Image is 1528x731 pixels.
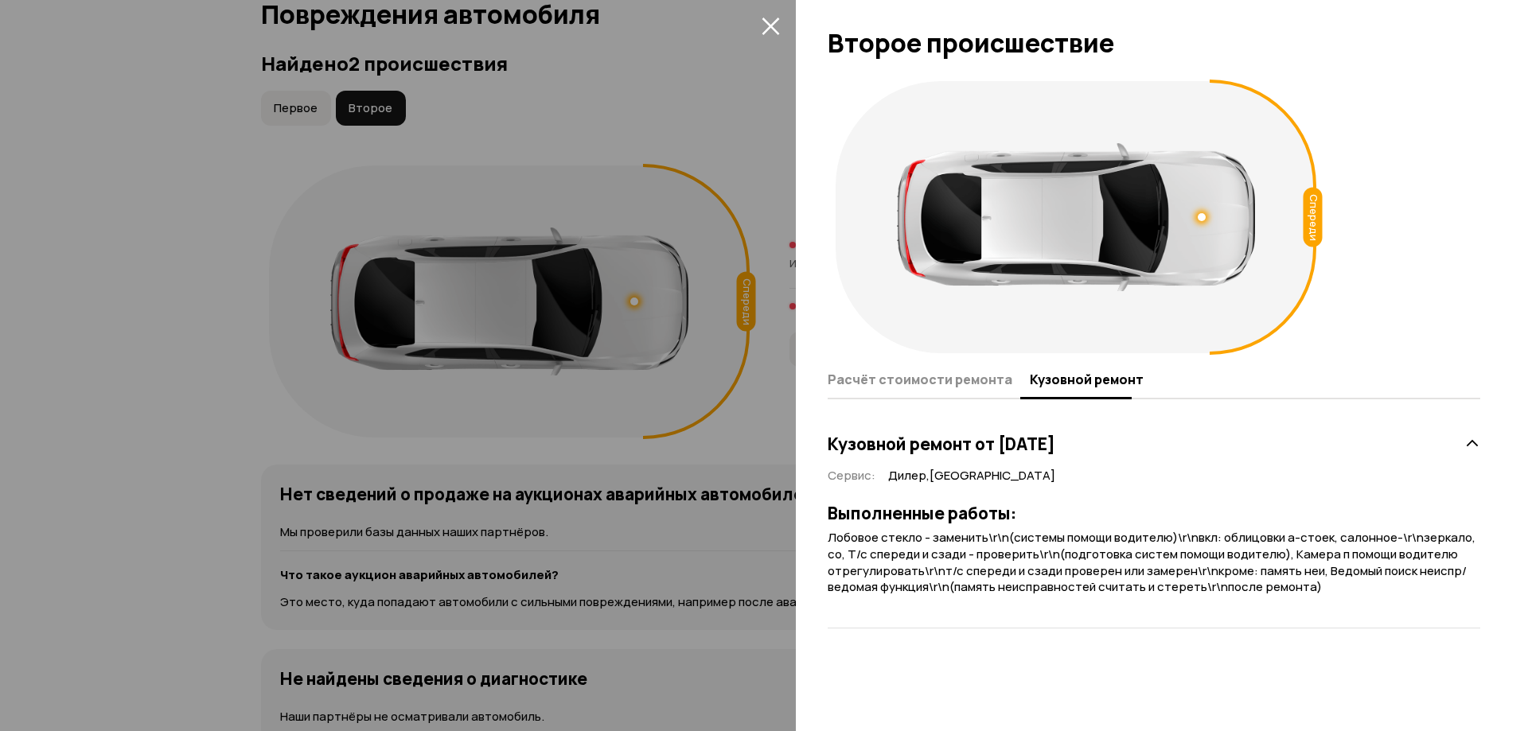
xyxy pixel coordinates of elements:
[1304,188,1323,247] div: Спереди
[828,503,1480,523] h3: Выполненные работы:
[828,467,875,484] span: Сервис :
[758,13,783,38] button: закрыть
[1030,371,1144,387] span: Кузовной ремонт
[828,529,1475,595] span: Лобовое стекло - заменить\r\n(системы помощи водителю)\r\nвкл: облицовки a-стоек, салонное-\r\nзе...
[888,468,1055,484] span: Дилер , [GEOGRAPHIC_DATA]
[828,434,1055,454] h3: Кузовной ремонт от [DATE]
[828,371,1012,387] span: Расчёт стоимости ремонта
